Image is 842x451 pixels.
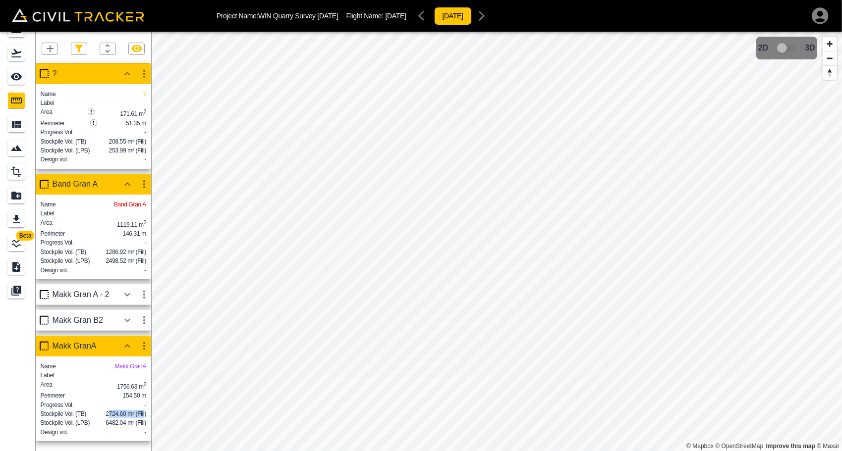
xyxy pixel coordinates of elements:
[817,443,840,450] a: Maxar
[386,12,406,20] span: [DATE]
[434,7,472,25] button: [DATE]
[716,443,764,450] a: OpenStreetMap
[151,32,842,451] canvas: Map
[823,37,837,51] button: Zoom in
[823,65,837,80] button: Reset bearing to north
[766,443,815,450] a: Map feedback
[773,39,801,57] span: 3D model not uploaded yet
[217,12,338,20] p: Project Name: WIN Quarry Survey [DATE]
[805,44,815,52] span: 3D
[758,44,768,52] span: 2D
[12,8,144,22] img: Civil Tracker
[346,12,406,20] p: Flight Name:
[823,51,837,65] button: Zoom out
[686,443,714,450] a: Mapbox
